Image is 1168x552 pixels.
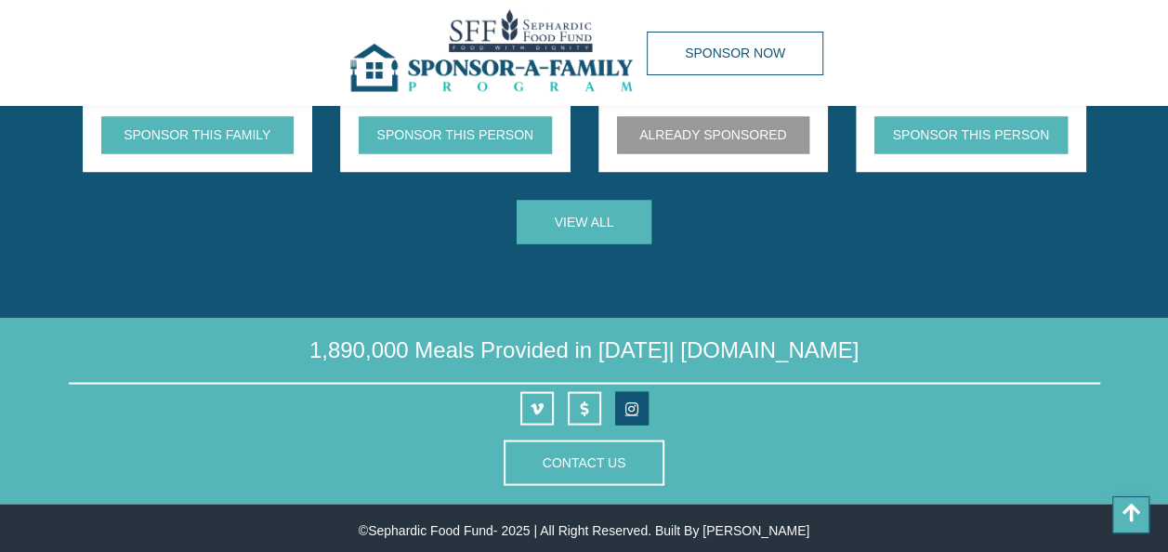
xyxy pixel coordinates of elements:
[101,116,295,153] button: Sponsor this Family
[504,440,665,485] button: Contact Us
[874,116,1068,153] button: Sponsor this Person
[543,454,626,469] a: Contact Us
[617,116,810,153] button: Already Sponsored
[69,522,1100,537] p: © - 2025 | All Right Reserved. Built By [PERSON_NAME]
[368,522,493,537] a: Sephardic Food Fund
[668,336,674,361] span: |
[517,200,652,243] a: View All
[359,116,552,153] button: Sponsor this Person
[647,32,823,75] a: Sponsor Now
[69,336,1100,384] h4: 1,890,000 Meals Provided in [DATE]
[680,336,859,361] a: [DOMAIN_NAME]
